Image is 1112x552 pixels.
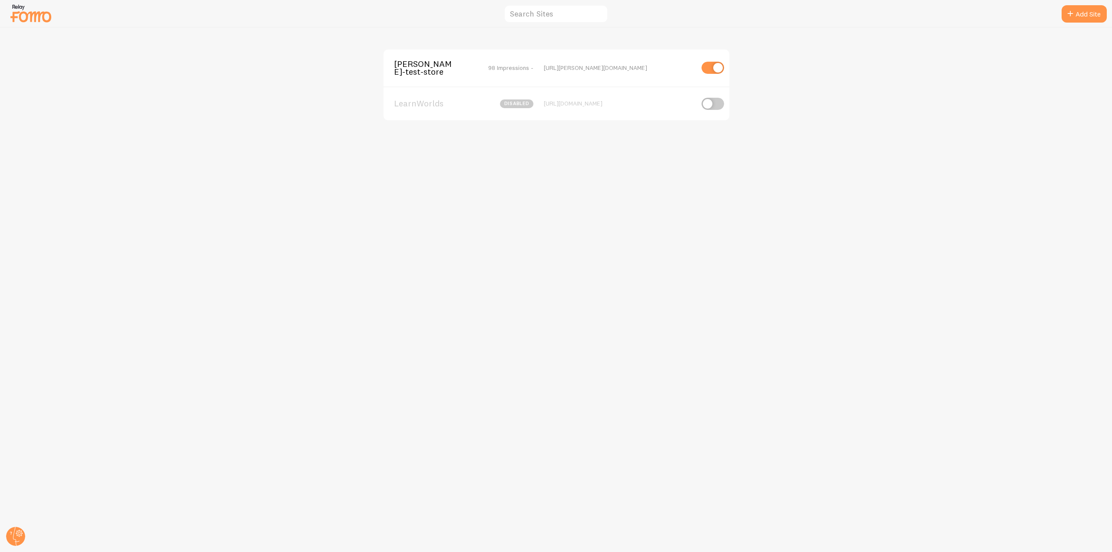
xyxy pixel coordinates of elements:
[544,99,694,107] div: [URL][DOMAIN_NAME]
[500,99,533,108] span: disabled
[544,64,694,72] div: [URL][PERSON_NAME][DOMAIN_NAME]
[394,99,464,107] span: LearnWorlds
[394,60,464,76] span: [PERSON_NAME]-test-store
[488,64,533,72] span: 98 Impressions -
[9,2,53,24] img: fomo-relay-logo-orange.svg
